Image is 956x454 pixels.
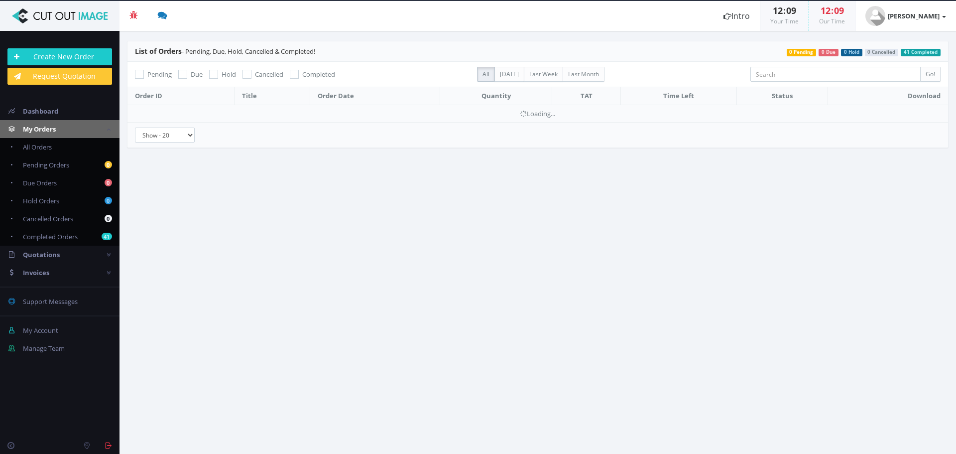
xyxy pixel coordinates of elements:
th: Title [234,87,310,105]
label: All [477,67,495,82]
span: 09 [786,4,796,16]
strong: [PERSON_NAME] [888,11,940,20]
span: 0 Due [819,49,838,56]
input: Go! [920,67,941,82]
span: Support Messages [23,297,78,306]
span: Due [191,70,203,79]
span: Manage Team [23,344,65,353]
span: Dashboard [23,107,58,116]
span: Completed Orders [23,232,78,241]
span: Quotations [23,250,60,259]
small: Our Time [819,17,845,25]
input: Search [750,67,921,82]
span: 12 [821,4,831,16]
span: Due Orders [23,178,57,187]
a: Intro [714,1,760,31]
td: Loading... [127,105,948,122]
span: Cancelled [255,70,283,79]
a: [PERSON_NAME] [855,1,956,31]
span: 0 Cancelled [865,49,899,56]
span: Pending Orders [23,160,69,169]
span: 41 Completed [901,49,941,56]
span: My Orders [23,125,56,134]
a: Request Quotation [7,68,112,85]
a: Create New Order [7,48,112,65]
th: TAT [552,87,621,105]
span: Cancelled Orders [23,214,73,223]
span: Quantity [481,91,511,100]
th: Time Left [621,87,737,105]
img: Cut Out Image [7,8,112,23]
th: Order Date [310,87,440,105]
label: Last Week [524,67,563,82]
span: Completed [302,70,335,79]
label: [DATE] [494,67,524,82]
b: 41 [102,233,112,240]
small: Your Time [770,17,799,25]
span: 09 [834,4,844,16]
span: - Pending, Due, Hold, Cancelled & Completed! [135,47,315,56]
img: user_default.jpg [865,6,885,26]
span: : [783,4,786,16]
span: Hold Orders [23,196,59,205]
b: 0 [105,179,112,186]
th: Status [736,87,828,105]
th: Download [828,87,948,105]
span: My Account [23,326,58,335]
span: : [831,4,834,16]
span: List of Orders [135,46,182,56]
span: All Orders [23,143,52,151]
span: 0 Pending [787,49,817,56]
span: Pending [147,70,172,79]
label: Last Month [563,67,604,82]
span: 12 [773,4,783,16]
b: 0 [105,161,112,168]
span: Invoices [23,268,49,277]
th: Order ID [127,87,234,105]
span: 0 Hold [841,49,862,56]
b: 0 [105,197,112,204]
span: Hold [222,70,236,79]
b: 0 [105,215,112,222]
